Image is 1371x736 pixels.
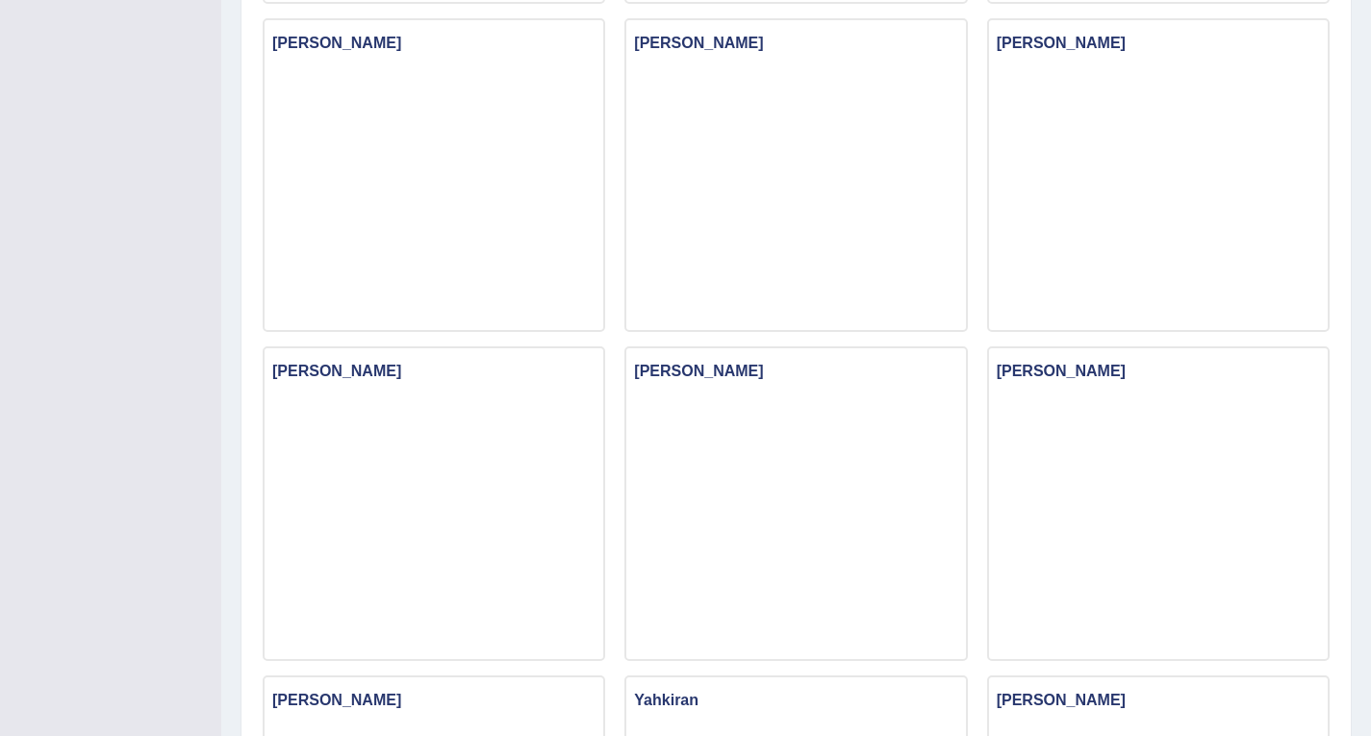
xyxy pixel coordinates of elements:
[626,30,965,57] h3: [PERSON_NAME]
[626,358,965,385] h3: [PERSON_NAME]
[265,358,603,385] h3: [PERSON_NAME]
[989,687,1328,714] h3: [PERSON_NAME]
[989,358,1328,385] h3: [PERSON_NAME]
[265,30,603,57] h3: [PERSON_NAME]
[989,30,1328,57] h3: [PERSON_NAME]
[265,687,603,714] h3: [PERSON_NAME]
[626,687,965,714] h3: Yahkiran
